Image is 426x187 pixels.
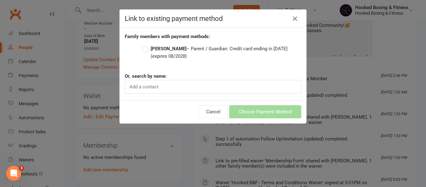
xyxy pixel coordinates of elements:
iframe: Intercom live chat [6,166,21,181]
label: – Parent / Guardian: Credit card ending in [DATE] [142,45,301,60]
input: Add a contact [129,83,161,91]
span: (expires 08/2028) [151,53,187,59]
strong: [PERSON_NAME] [151,46,186,52]
span: 3 [19,166,24,171]
strong: Or, search by name: [125,73,167,79]
button: Cancel [199,105,228,118]
button: Close [290,14,300,24]
strong: Family members with payment methods: [125,34,210,39]
h4: Link to existing payment method [125,15,301,22]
